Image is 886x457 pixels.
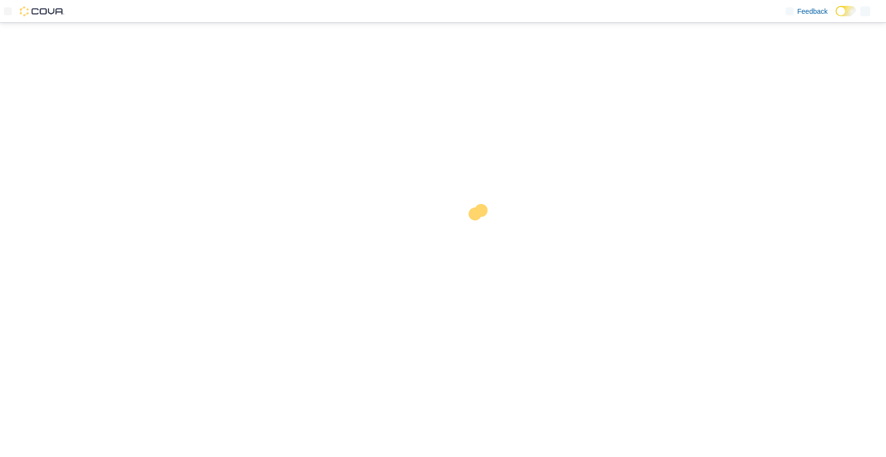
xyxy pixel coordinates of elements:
span: Dark Mode [836,16,836,17]
img: Cova [20,6,64,16]
img: cova-loader [443,197,517,271]
span: Feedback [797,6,828,16]
input: Dark Mode [836,6,856,16]
a: Feedback [782,1,832,21]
